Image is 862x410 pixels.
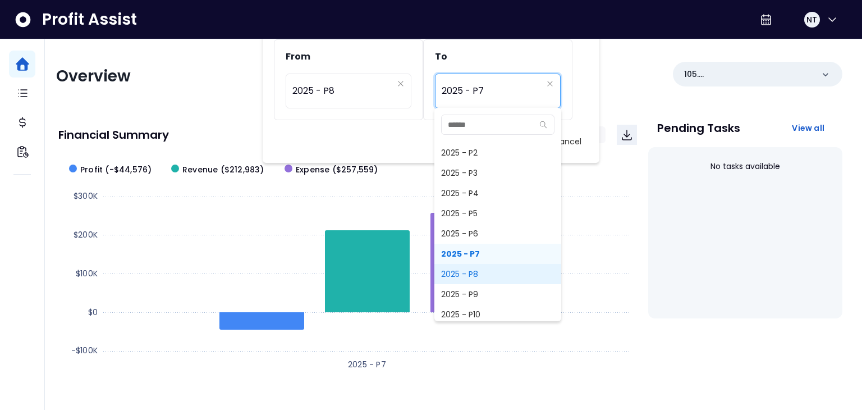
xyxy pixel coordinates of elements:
span: 2025 - P3 [434,163,561,183]
span: 2025 - P5 [434,203,561,224]
span: 2025 - P8 [292,78,393,104]
svg: close [397,80,404,87]
span: To [435,50,447,63]
span: 2025 - P2 [434,143,561,163]
button: Clear [547,78,553,89]
span: 2025 - P6 [434,224,561,244]
span: 2025 - P4 [434,183,561,203]
span: 2025 - P9 [434,284,561,304]
span: 2025 - P7 [442,78,542,104]
svg: close [547,80,553,87]
span: NT [806,14,817,25]
button: Clear [397,78,404,89]
span: From [286,50,310,63]
button: Cancel [547,131,588,152]
span: 2025 - P7 [434,244,561,264]
span: Profit Assist [42,10,137,30]
span: 2025 - P8 [434,264,561,284]
svg: search [539,121,547,129]
span: 2025 - P10 [434,304,561,325]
